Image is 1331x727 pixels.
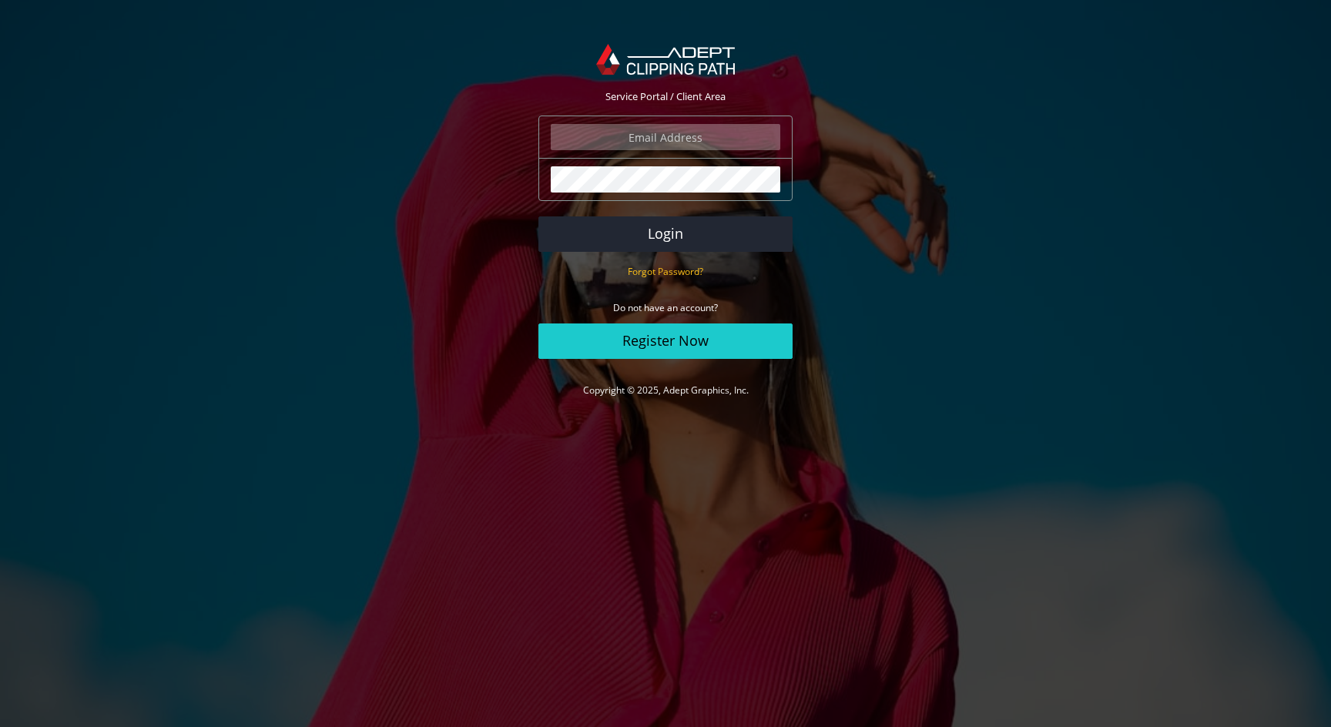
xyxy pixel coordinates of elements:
a: Forgot Password? [628,264,703,278]
a: Copyright © 2025, Adept Graphics, Inc. [583,384,749,397]
input: Email Address [551,124,780,150]
img: Adept Graphics [596,44,734,75]
button: Login [538,216,793,252]
a: Register Now [538,323,793,359]
span: Service Portal / Client Area [605,89,726,103]
small: Forgot Password? [628,265,703,278]
small: Do not have an account? [613,301,718,314]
